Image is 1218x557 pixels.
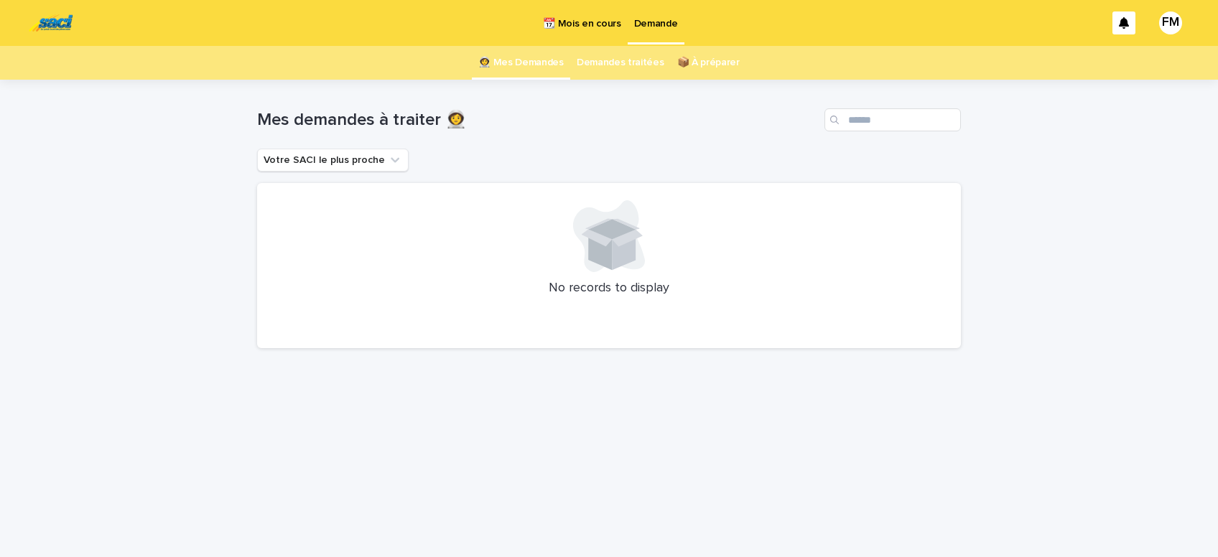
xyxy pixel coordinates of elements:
p: No records to display [274,281,944,296]
a: Demandes traitées [577,46,664,80]
input: Search [824,108,961,131]
a: 👩‍🚀 Mes Demandes [478,46,564,80]
img: UC29JcTLQ3GheANZ19ks [29,9,73,37]
h1: Mes demandes à traiter 👩‍🚀 [257,110,819,131]
a: 📦 À préparer [677,46,740,80]
div: FM [1159,11,1182,34]
button: Votre SACI le plus proche [257,149,409,172]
